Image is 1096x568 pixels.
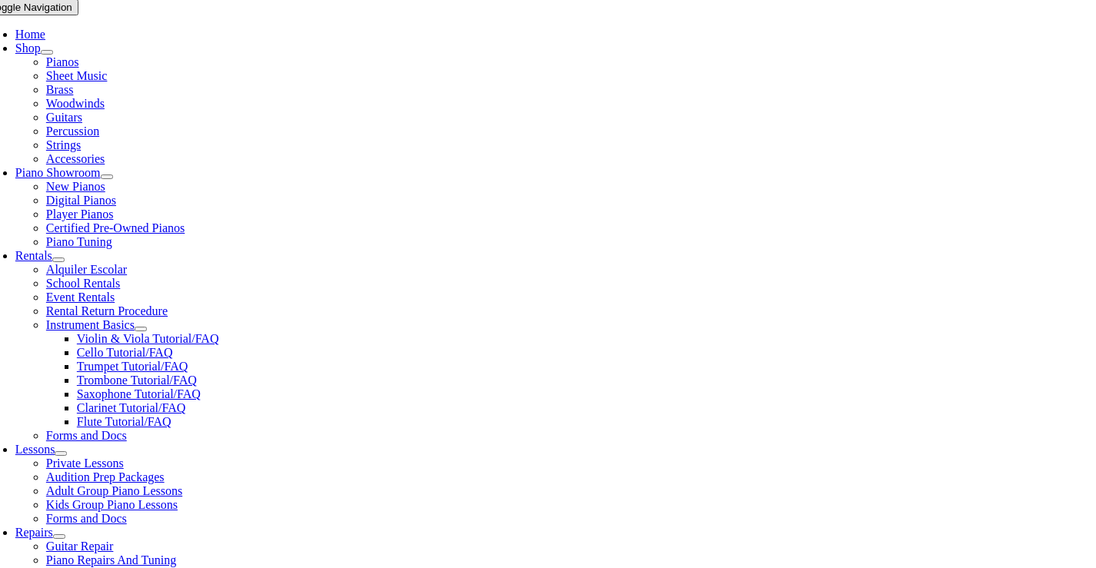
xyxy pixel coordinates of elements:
[77,360,188,373] a: Trumpet Tutorial/FAQ
[46,498,178,511] a: Kids Group Piano Lessons
[15,28,45,41] a: Home
[77,387,201,400] a: Saxophone Tutorial/FAQ
[53,534,65,539] button: Open submenu of Repairs
[46,457,124,470] a: Private Lessons
[46,429,127,442] a: Forms and Docs
[15,42,41,55] a: Shop
[46,470,165,483] a: Audition Prep Packages
[77,415,172,428] a: Flute Tutorial/FAQ
[55,451,67,456] button: Open submenu of Lessons
[46,111,82,124] a: Guitars
[46,235,112,248] a: Piano Tuning
[46,69,108,82] a: Sheet Music
[41,50,53,55] button: Open submenu of Shop
[46,512,127,525] a: Forms and Docs
[135,327,147,331] button: Open submenu of Instrument Basics
[15,249,52,262] a: Rentals
[46,291,115,304] a: Event Rentals
[46,138,81,151] a: Strings
[101,174,113,179] button: Open submenu of Piano Showroom
[52,257,65,262] button: Open submenu of Rentals
[15,526,53,539] a: Repairs
[46,318,135,331] a: Instrument Basics
[46,83,74,96] a: Brass
[77,332,219,345] a: Violin & Viola Tutorial/FAQ
[46,540,114,553] a: Guitar Repair
[46,97,105,110] a: Woodwinds
[77,374,197,387] a: Trombone Tutorial/FAQ
[15,166,101,179] a: Piano Showroom
[15,443,55,456] a: Lessons
[46,304,168,317] a: Rental Return Procedure
[46,194,116,207] a: Digital Pianos
[46,152,105,165] a: Accessories
[46,553,176,566] a: Piano Repairs And Tuning
[46,277,120,290] a: School Rentals
[77,401,186,414] a: Clarinet Tutorial/FAQ
[46,208,114,221] a: Player Pianos
[46,180,105,193] a: New Pianos
[46,221,185,234] a: Certified Pre-Owned Pianos
[46,263,127,276] a: Alquiler Escolar
[77,346,173,359] a: Cello Tutorial/FAQ
[46,484,182,497] a: Adult Group Piano Lessons
[46,125,99,138] a: Percussion
[46,55,79,68] a: Pianos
